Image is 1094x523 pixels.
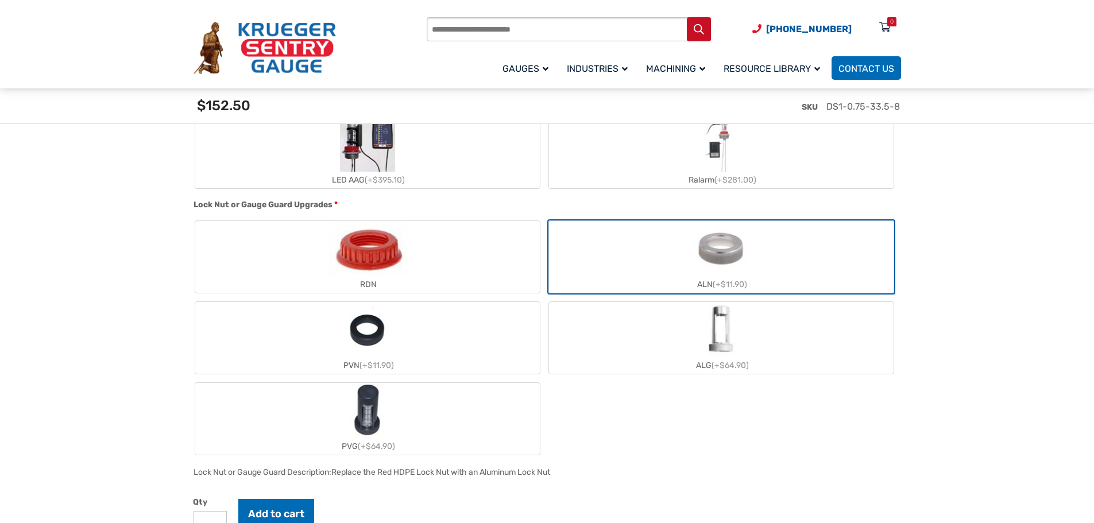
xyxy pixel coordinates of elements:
[195,276,540,293] div: RDN
[496,55,560,82] a: Gauges
[639,55,717,82] a: Machining
[549,172,894,188] div: Ralarm
[549,221,894,293] label: ALN
[713,280,747,289] span: (+$11.90)
[646,63,705,74] span: Machining
[195,383,540,455] label: PVG
[826,101,900,112] span: DS1-0.75-33.5-8
[358,441,395,451] span: (+$64.90)
[195,357,540,374] div: PVN
[195,117,540,188] label: LED AAG
[752,22,852,36] a: Phone Number (920) 434-8860
[838,63,894,74] span: Contact Us
[359,361,394,370] span: (+$11.90)
[195,302,540,374] label: PVN
[365,175,405,185] span: (+$395.10)
[717,55,832,82] a: Resource Library
[194,22,336,75] img: Krueger Sentry Gauge
[712,361,749,370] span: (+$64.90)
[194,200,333,210] span: Lock Nut or Gauge Guard Upgrades
[832,56,901,80] a: Contact Us
[549,357,894,374] div: ALG
[334,199,338,211] abbr: required
[195,172,540,188] div: LED AAG
[331,467,550,477] div: Replace the Red HDPE Lock Nut with an Aluminum Lock Nut
[549,117,894,188] label: Ralarm
[560,55,639,82] a: Industries
[714,175,756,185] span: (+$281.00)
[194,467,331,477] span: Lock Nut or Gauge Guard Description:
[549,302,894,374] label: ALG
[567,63,628,74] span: Industries
[549,276,894,293] div: ALN
[766,24,852,34] span: [PHONE_NUMBER]
[890,17,894,26] div: 0
[195,221,540,293] label: RDN
[502,63,548,74] span: Gauges
[724,63,820,74] span: Resource Library
[802,102,818,112] span: SKU
[195,438,540,455] div: PVG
